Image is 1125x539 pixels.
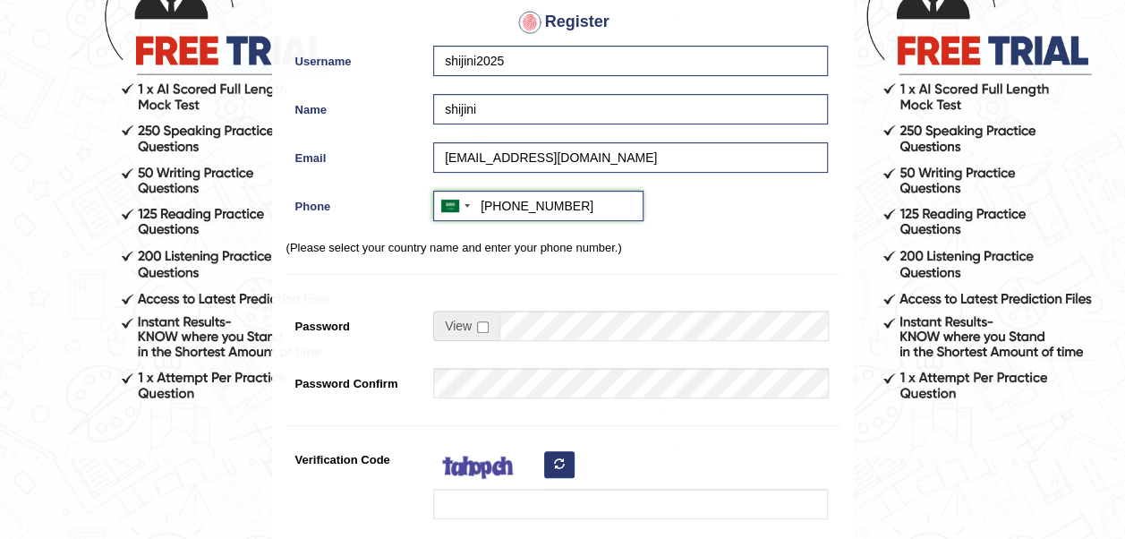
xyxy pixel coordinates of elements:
label: Verification Code [286,444,425,468]
input: +966 51 234 5678 [433,191,643,221]
label: Phone [286,191,425,215]
label: Password Confirm [286,368,425,392]
label: Username [286,46,425,70]
label: Name [286,94,425,118]
input: Show/Hide Password [477,321,489,333]
div: Saudi Arabia (‫المملكة العربية السعودية‬‎): +966 [434,192,475,220]
h4: Register [286,8,839,37]
label: Email [286,142,425,167]
label: Password [286,311,425,335]
p: (Please select your country name and enter your phone number.) [286,239,839,256]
